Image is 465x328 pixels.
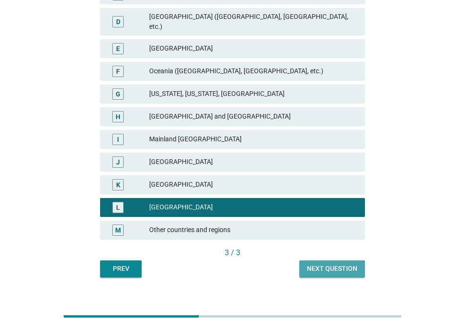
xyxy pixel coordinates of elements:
[149,156,357,168] div: [GEOGRAPHIC_DATA]
[299,260,365,277] button: Next question
[149,111,357,122] div: [GEOGRAPHIC_DATA] and [GEOGRAPHIC_DATA]
[307,264,357,274] div: Next question
[116,89,120,99] div: G
[149,12,357,32] div: [GEOGRAPHIC_DATA] ([GEOGRAPHIC_DATA], [GEOGRAPHIC_DATA], etc.)
[100,260,142,277] button: Prev
[108,264,134,274] div: Prev
[149,224,357,236] div: Other countries and regions
[116,157,120,167] div: J
[116,180,120,190] div: K
[149,202,357,213] div: [GEOGRAPHIC_DATA]
[116,43,120,53] div: E
[115,225,121,235] div: M
[116,17,120,26] div: D
[116,202,120,212] div: L
[100,247,365,259] div: 3 / 3
[116,112,120,121] div: H
[116,66,120,76] div: F
[149,179,357,190] div: [GEOGRAPHIC_DATA]
[149,43,357,54] div: [GEOGRAPHIC_DATA]
[149,88,357,100] div: [US_STATE], [US_STATE], [GEOGRAPHIC_DATA]
[149,66,357,77] div: Oceania ([GEOGRAPHIC_DATA], [GEOGRAPHIC_DATA], etc.)
[149,134,357,145] div: Mainland [GEOGRAPHIC_DATA]
[117,134,119,144] div: I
